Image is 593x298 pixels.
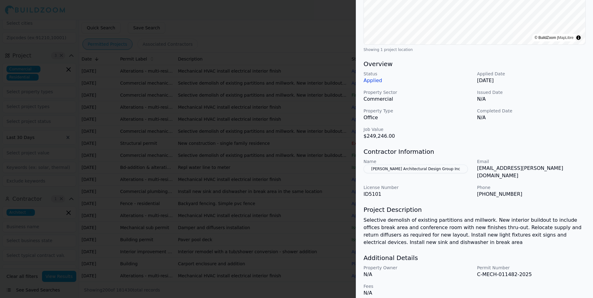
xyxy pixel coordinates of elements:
[364,283,472,289] p: Fees
[477,158,586,165] p: Email
[364,126,472,132] p: Job Value
[535,35,574,41] div: © BuildZoom |
[477,191,586,198] p: [PHONE_NUMBER]
[364,114,472,121] p: Office
[477,108,586,114] p: Completed Date
[477,184,586,191] p: Phone
[477,271,586,278] p: C-MECH-011482-2025
[364,47,586,52] div: Showing 1 project location
[364,191,472,198] p: ID5101
[364,265,472,271] p: Property Owner
[364,89,472,95] p: Property Sector
[364,77,472,84] p: Applied
[364,60,586,68] h3: Overview
[364,254,586,262] h3: Additional Details
[575,34,582,41] summary: Toggle attribution
[477,114,586,121] p: N/A
[477,265,586,271] p: Permit Number
[364,205,586,214] h3: Project Description
[477,89,586,95] p: Issued Date
[477,165,586,179] p: [EMAIL_ADDRESS][PERSON_NAME][DOMAIN_NAME]
[364,108,472,114] p: Property Type
[364,147,586,156] h3: Contractor Information
[364,158,472,165] p: Name
[364,95,472,103] p: Commercial
[477,77,586,84] p: [DATE]
[558,36,574,40] a: MapLibre
[364,184,472,191] p: License Number
[364,216,586,246] p: Selective demolish of existing partitions and millwork. New interior buildout to include offices ...
[364,132,472,140] p: $249,246.00
[364,165,468,173] button: [PERSON_NAME] Architectural Design Group Inc
[477,71,586,77] p: Applied Date
[477,95,586,103] p: N/A
[364,289,472,297] p: N/A
[364,71,472,77] p: Status
[364,271,472,278] p: N/A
